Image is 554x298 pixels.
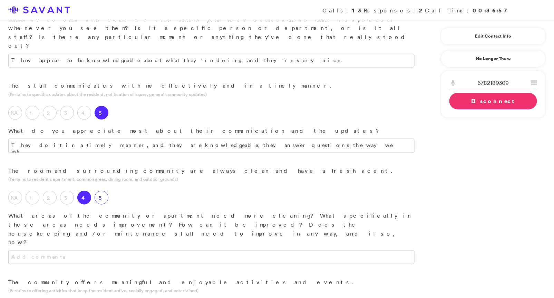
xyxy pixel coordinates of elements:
p: (Pertains to offering activities that keep the resident active, socially engaged, and entertained) [8,287,415,294]
label: NA [8,106,22,120]
a: Edit Contact Info [449,31,537,42]
p: The room and surrounding community are always clean and have a fresh scent. [8,167,415,176]
p: What areas of the community or apartment need more cleaning? What specifically in these areas nee... [8,211,415,247]
label: NA [8,191,22,205]
label: 3 [60,191,74,205]
p: The community offers meaningful and enjoyable activities and events. [8,278,415,287]
label: 4 [77,191,91,205]
label: 2 [43,106,57,120]
p: The staff communicates with me effectively and in a timely manner. [8,81,415,90]
label: 2 [43,191,57,205]
label: 5 [95,106,108,120]
p: (Pertains to resident's apartment, common areas, dining room, and outdoor grounds) [8,176,415,182]
p: What is it that the staff do that makes you feel comfortable and respected whenever you see them?... [8,15,415,50]
a: Disconnect [449,93,537,109]
label: 5 [95,191,108,205]
a: No Longer There [441,50,546,67]
label: 1 [26,106,39,120]
strong: 13 [352,7,364,14]
strong: 00:36:57 [473,7,511,14]
label: 3 [60,106,74,120]
label: 4 [77,106,91,120]
p: (Pertains to specific updates about the resident, notification of issues, general community updates) [8,91,415,98]
strong: 2 [419,7,425,14]
label: 1 [26,191,39,205]
p: What do you appreciate most about their communication and the updates? [8,127,415,136]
